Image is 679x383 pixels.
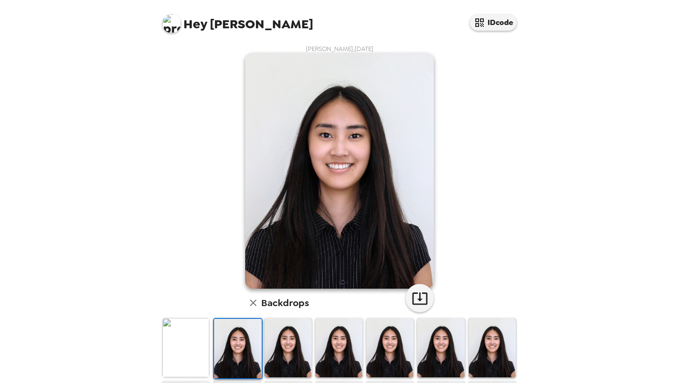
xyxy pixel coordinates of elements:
h6: Backdrops [261,295,309,310]
span: [PERSON_NAME] [162,9,313,31]
img: user [245,53,434,289]
span: Hey [183,16,207,33]
button: IDcode [470,14,517,31]
img: profile pic [162,14,181,33]
img: Original [162,318,209,377]
span: [PERSON_NAME] , [DATE] [306,45,373,53]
